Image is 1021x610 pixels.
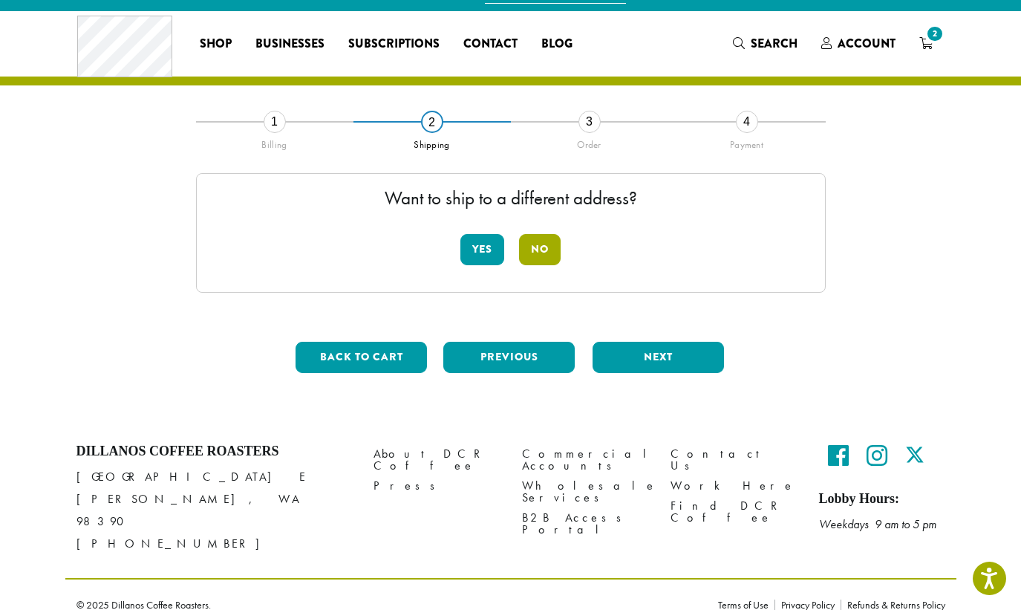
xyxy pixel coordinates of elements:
[774,600,841,610] a: Privacy Policy
[374,444,500,476] a: About DCR Coffee
[522,444,648,476] a: Commercial Accounts
[671,444,797,476] a: Contact Us
[718,600,774,610] a: Terms of Use
[188,32,244,56] a: Shop
[819,491,945,507] h5: Lobby Hours:
[511,133,668,151] div: Order
[460,234,504,265] button: Yes
[522,507,648,539] a: B2B Access Portal
[196,133,353,151] div: Billing
[522,476,648,507] a: Wholesale Services
[736,111,758,133] div: 4
[841,600,945,610] a: Refunds & Returns Policy
[924,24,945,44] span: 2
[519,234,561,265] button: No
[296,342,427,373] button: Back to cart
[838,35,896,52] span: Account
[353,133,511,151] div: Shipping
[76,600,696,610] p: © 2025 Dillanos Coffee Roasters.
[721,31,809,56] a: Search
[751,35,797,52] span: Search
[421,111,443,133] div: 2
[348,35,440,53] span: Subscriptions
[255,35,324,53] span: Businesses
[76,444,351,460] h4: Dillanos Coffee Roasters
[374,476,500,496] a: Press
[668,133,826,151] div: Payment
[212,189,810,207] p: Want to ship to a different address?
[443,342,575,373] button: Previous
[463,35,518,53] span: Contact
[671,496,797,528] a: Find DCR Coffee
[671,476,797,496] a: Work Here
[541,35,573,53] span: Blog
[819,516,936,532] em: Weekdays 9 am to 5 pm
[593,342,724,373] button: Next
[76,466,351,555] p: [GEOGRAPHIC_DATA] E [PERSON_NAME], WA 98390 [PHONE_NUMBER]
[200,35,232,53] span: Shop
[578,111,601,133] div: 3
[264,111,286,133] div: 1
